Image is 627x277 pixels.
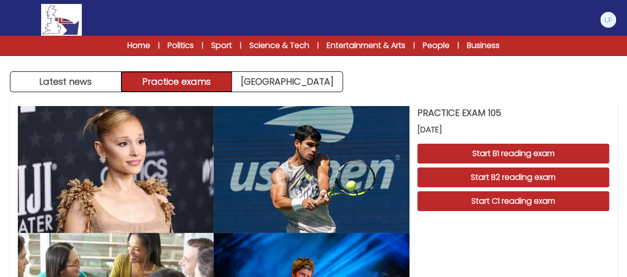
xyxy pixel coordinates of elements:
span: | [413,41,415,51]
button: Start B1 reading exam [417,144,609,164]
a: People [423,40,450,52]
img: Lorenzo Filicetti [600,12,616,28]
a: Sport [211,40,232,52]
span: | [317,41,319,51]
img: PRACTICE EXAM 105 [214,106,409,233]
a: Science & Tech [249,40,309,52]
span: | [240,41,241,51]
span: | [457,41,459,51]
a: [GEOGRAPHIC_DATA] [232,72,342,92]
img: Logo [41,4,82,36]
a: Business [467,40,500,52]
button: Practice exams [121,72,232,92]
button: Latest news [10,72,121,92]
img: PRACTICE EXAM 105 [18,106,214,233]
h3: PRACTICE EXAM 105 [417,106,609,120]
a: Entertainment & Arts [327,40,405,52]
button: Start C1 reading exam [417,191,609,211]
a: Home [127,40,150,52]
a: Logo [10,4,113,36]
span: | [202,41,203,51]
span: [DATE] [417,124,609,136]
button: Start B2 reading exam [417,167,609,187]
a: Politics [168,40,194,52]
span: | [158,41,160,51]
